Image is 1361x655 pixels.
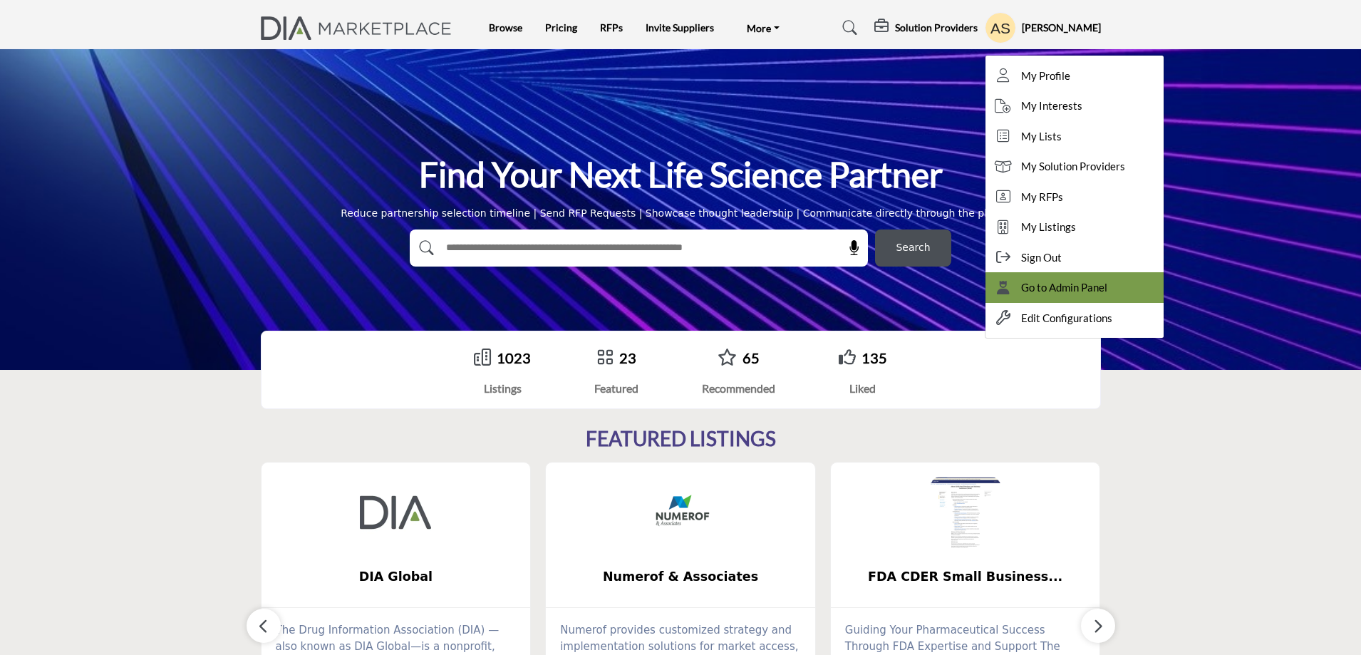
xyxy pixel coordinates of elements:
[718,349,737,368] a: Go to Recommended
[261,16,460,40] img: Site Logo
[619,349,636,366] a: 23
[646,21,714,33] a: Invite Suppliers
[852,558,1079,596] b: FDA CDER Small Business and Industry Assistance (SBIA)
[1021,310,1112,326] span: Edit Configurations
[419,153,943,197] h1: Find Your Next Life Science Partner
[645,477,716,548] img: Numerof & Associates
[742,349,760,366] a: 65
[839,349,856,366] i: Go to Liked
[985,91,1164,121] a: My Interests
[489,21,522,33] a: Browse
[829,16,866,39] a: Search
[283,558,509,596] b: DIA Global
[567,558,794,596] b: Numerof & Associates
[1021,98,1082,114] span: My Interests
[1021,279,1107,296] span: Go to Admin Panel
[985,212,1164,242] a: My Listings
[895,21,978,34] h5: Solution Providers
[1022,21,1101,35] h5: [PERSON_NAME]
[262,558,531,596] a: DIA Global
[360,477,431,548] img: DIA Global
[1021,249,1062,266] span: Sign Out
[861,349,887,366] a: 135
[546,558,815,596] a: Numerof & Associates
[586,427,776,451] h2: FEATURED LISTINGS
[1021,68,1070,84] span: My Profile
[497,349,531,366] a: 1023
[985,151,1164,182] a: My Solution Providers
[594,380,638,397] div: Featured
[874,19,978,36] div: Solution Providers
[875,229,951,267] button: Search
[1021,219,1076,235] span: My Listings
[985,61,1164,91] a: My Profile
[737,18,790,38] a: More
[545,21,577,33] a: Pricing
[930,477,1001,548] img: FDA CDER Small Business and Industry Assistance (SBIA)
[1021,158,1125,175] span: My Solution Providers
[839,380,887,397] div: Liked
[985,12,1016,43] button: Show hide supplier dropdown
[596,349,614,368] a: Go to Featured
[985,121,1164,152] a: My Lists
[831,558,1100,596] a: FDA CDER Small Business...
[567,567,794,586] span: Numerof & Associates
[702,380,775,397] div: Recommended
[1021,189,1063,205] span: My RFPs
[896,240,930,255] span: Search
[474,380,531,397] div: Listings
[283,567,509,586] span: DIA Global
[341,206,1020,221] div: Reduce partnership selection timeline | Send RFP Requests | Showcase thought leadership | Communi...
[1021,128,1062,145] span: My Lists
[985,182,1164,212] a: My RFPs
[600,21,623,33] a: RFPs
[852,567,1079,586] span: FDA CDER Small Business...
